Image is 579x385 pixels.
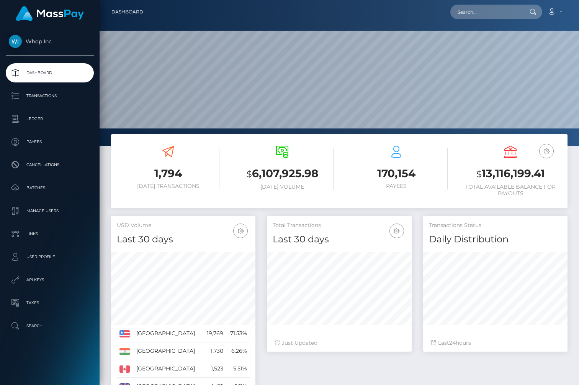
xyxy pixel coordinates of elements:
img: Whop Inc [9,35,22,48]
small: $ [247,169,252,179]
td: 1,523 [203,360,226,378]
h6: Payees [345,183,448,189]
h5: USD Volume [117,222,250,229]
h6: [DATE] Volume [231,184,334,190]
img: IN.png [119,348,130,355]
td: [GEOGRAPHIC_DATA] [134,360,203,378]
a: Links [6,224,94,244]
a: Search [6,316,94,336]
td: 6.26% [226,342,250,360]
div: Just Updated [275,339,404,347]
span: 24 [449,339,456,346]
a: Manage Users [6,201,94,220]
img: MassPay Logo [16,6,84,21]
a: API Keys [6,270,94,290]
td: [GEOGRAPHIC_DATA] [134,342,203,360]
h5: Transactions Status [429,222,562,229]
a: Cancellations [6,155,94,174]
h3: 13,116,199.41 [459,166,562,182]
p: Transactions [9,90,91,102]
td: 19,769 [203,325,226,342]
p: API Keys [9,274,91,286]
a: Dashboard [6,63,94,82]
a: Batches [6,178,94,197]
p: Payees [9,136,91,148]
p: Ledger [9,113,91,125]
h4: Last 30 days [273,233,406,246]
span: Whop Inc [6,38,94,45]
h4: Last 30 days [117,233,250,246]
a: Dashboard [111,4,143,20]
td: 71.53% [226,325,250,342]
h6: Total Available Balance for Payouts [459,184,562,197]
p: Dashboard [9,67,91,79]
a: User Profile [6,247,94,267]
h5: Total Transactions [273,222,406,229]
h3: 170,154 [345,166,448,181]
img: CA.png [119,365,130,372]
h3: 1,794 [117,166,219,181]
td: 1,730 [203,342,226,360]
p: User Profile [9,251,91,263]
a: Ledger [6,109,94,128]
p: Search [9,320,91,332]
div: Last hours [431,339,560,347]
p: Batches [9,182,91,194]
input: Search... [450,5,522,19]
small: $ [476,169,482,179]
td: [GEOGRAPHIC_DATA] [134,325,203,342]
p: Cancellations [9,159,91,171]
a: Transactions [6,86,94,105]
p: Taxes [9,297,91,309]
h4: Daily Distribution [429,233,562,246]
td: 5.51% [226,360,250,378]
h6: [DATE] Transactions [117,183,219,189]
p: Links [9,228,91,240]
a: Payees [6,132,94,151]
a: Taxes [6,293,94,313]
h3: 6,107,925.98 [231,166,334,182]
img: US.png [119,330,130,337]
p: Manage Users [9,205,91,217]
